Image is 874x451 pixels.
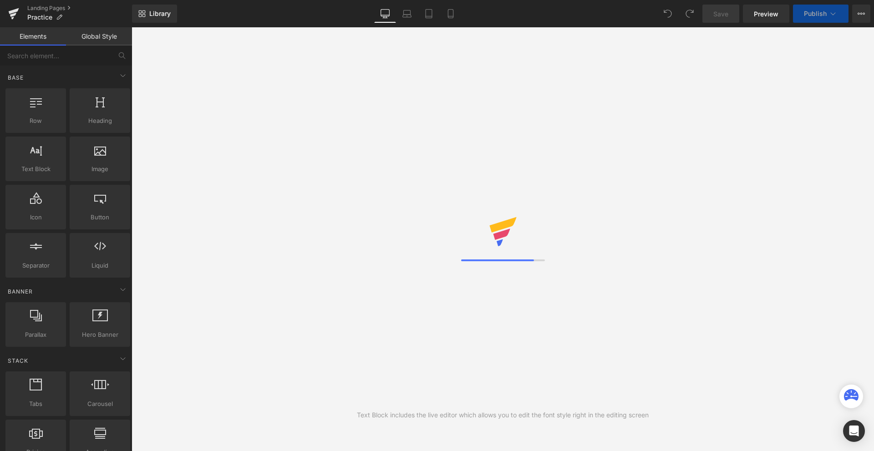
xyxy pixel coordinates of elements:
div: Open Intercom Messenger [843,420,865,442]
button: Publish [793,5,849,23]
div: Text Block includes the live editor which allows you to edit the font style right in the editing ... [357,410,649,420]
span: Hero Banner [72,330,127,340]
button: More [852,5,870,23]
span: Publish [804,10,827,17]
span: Base [7,73,25,82]
span: Button [72,213,127,222]
span: Parallax [8,330,63,340]
span: Save [713,9,728,19]
span: Library [149,10,171,18]
span: Liquid [72,261,127,270]
a: Preview [743,5,789,23]
span: Separator [8,261,63,270]
span: Tabs [8,399,63,409]
a: Mobile [440,5,462,23]
button: Redo [681,5,699,23]
a: Desktop [374,5,396,23]
span: Carousel [72,399,127,409]
span: Preview [754,9,778,19]
a: Laptop [396,5,418,23]
span: Image [72,164,127,174]
span: Text Block [8,164,63,174]
span: Icon [8,213,63,222]
span: Banner [7,287,34,296]
button: Undo [659,5,677,23]
span: Heading [72,116,127,126]
span: Row [8,116,63,126]
a: Landing Pages [27,5,132,12]
span: Stack [7,356,29,365]
a: Global Style [66,27,132,46]
span: Practice [27,14,52,21]
a: Tablet [418,5,440,23]
a: New Library [132,5,177,23]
